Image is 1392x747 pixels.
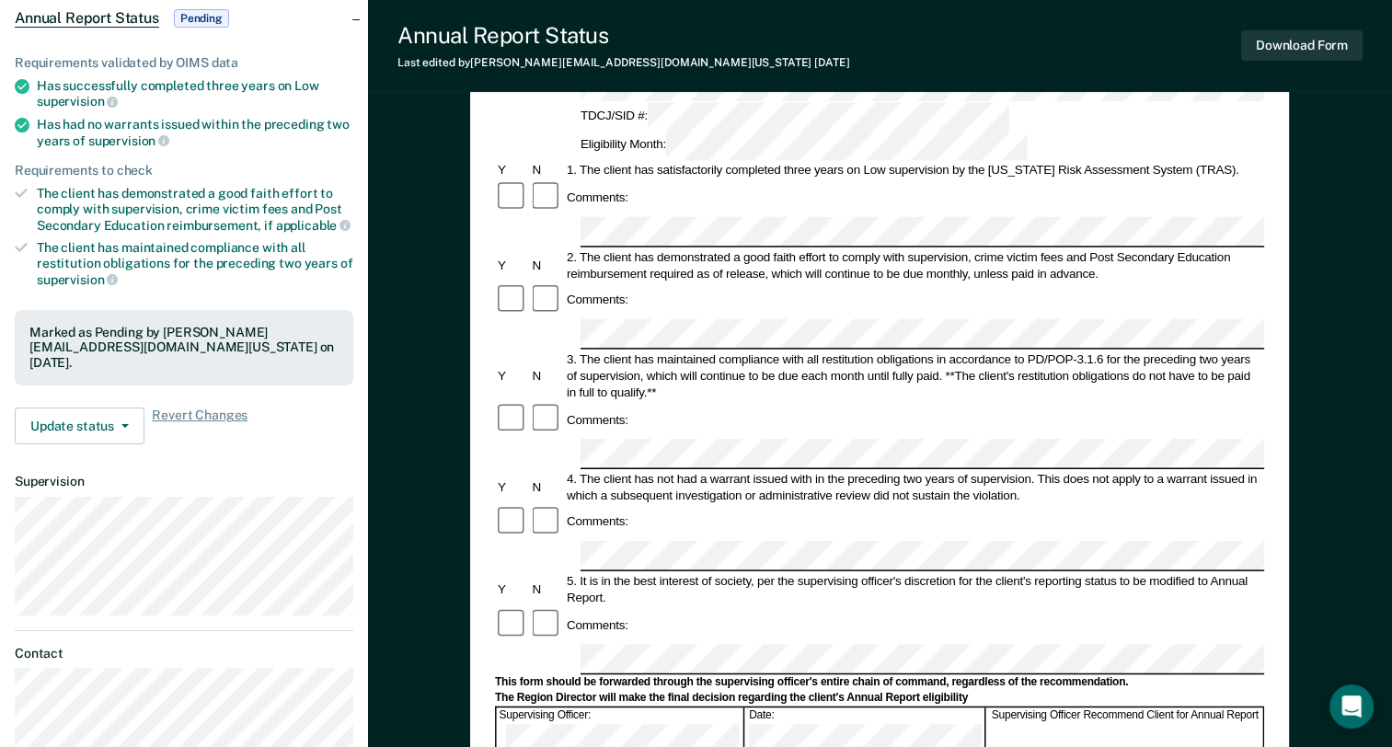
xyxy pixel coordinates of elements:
span: applicable [276,218,351,233]
div: Open Intercom Messenger [1329,684,1374,729]
div: Requirements validated by OIMS data [15,55,353,71]
div: 3. The client has maintained compliance with all restitution obligations in accordance to PD/POP-... [564,351,1264,400]
div: N [530,257,564,273]
div: N [530,162,564,178]
div: Comments: [564,513,631,530]
div: Comments: [564,190,631,206]
button: Update status [15,408,144,444]
div: Y [495,367,529,384]
div: N [530,478,564,495]
span: Pending [174,9,229,28]
div: 4. The client has not had a warrant issued with in the preceding two years of supervision. This d... [564,470,1264,503]
div: N [530,581,564,598]
div: Comments: [564,292,631,308]
div: 5. It is in the best interest of society, per the supervising officer's discretion for the client... [564,573,1264,606]
div: Requirements to check [15,163,353,178]
div: Y [495,581,529,598]
dt: Contact [15,646,353,661]
div: Has had no warrants issued within the preceding two years of [37,117,353,148]
div: Y [495,257,529,273]
span: [DATE] [814,56,849,69]
div: Last edited by [PERSON_NAME][EMAIL_ADDRESS][DOMAIN_NAME][US_STATE] [397,56,849,69]
div: Annual Report Status [397,22,849,49]
div: The client has demonstrated a good faith effort to comply with supervision, crime victim fees and... [37,186,353,233]
div: Comments: [564,616,631,633]
div: The Region Director will make the final decision regarding the client's Annual Report eligibility [495,691,1264,706]
span: supervision [37,272,118,287]
span: Revert Changes [152,408,247,444]
div: This form should be forwarded through the supervising officer's entire chain of command, regardle... [495,675,1264,690]
div: Eligibility Month: [578,132,1030,160]
div: The client has maintained compliance with all restitution obligations for the preceding two years of [37,240,353,287]
span: Annual Report Status [15,9,159,28]
span: supervision [88,133,169,148]
div: 1. The client has satisfactorily completed three years on Low supervision by the [US_STATE] Risk ... [564,162,1264,178]
div: 2. The client has demonstrated a good faith effort to comply with supervision, crime victim fees ... [564,248,1264,282]
span: supervision [37,94,118,109]
button: Download Form [1241,30,1363,61]
div: Y [495,478,529,495]
div: Marked as Pending by [PERSON_NAME][EMAIL_ADDRESS][DOMAIN_NAME][US_STATE] on [DATE]. [29,325,339,371]
div: N [530,367,564,384]
div: Comments: [564,411,631,428]
div: TDCJ/SID #: [578,103,1012,132]
div: Y [495,162,529,178]
dt: Supervision [15,474,353,489]
div: Has successfully completed three years on Low [37,78,353,109]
